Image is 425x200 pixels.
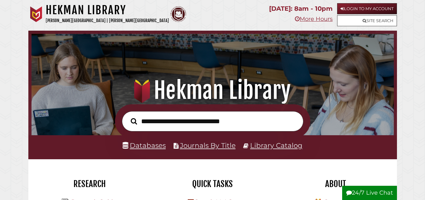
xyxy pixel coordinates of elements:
[269,3,333,14] p: [DATE]: 8am - 10pm
[180,141,236,149] a: Journals By Title
[337,3,397,14] a: Login to My Account
[279,179,392,189] h2: About
[123,141,166,149] a: Databases
[250,141,302,149] a: Library Catalog
[295,15,333,22] a: More Hours
[33,179,146,189] h2: Research
[170,6,186,22] img: Calvin Theological Seminary
[46,3,169,17] h1: Hekman Library
[131,118,137,125] i: Search
[46,17,169,24] p: [PERSON_NAME][GEOGRAPHIC_DATA] | [PERSON_NAME][GEOGRAPHIC_DATA]
[128,116,140,126] button: Search
[38,76,388,104] h1: Hekman Library
[337,15,397,26] a: Site Search
[156,179,269,189] h2: Quick Tasks
[28,6,44,22] img: Calvin University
